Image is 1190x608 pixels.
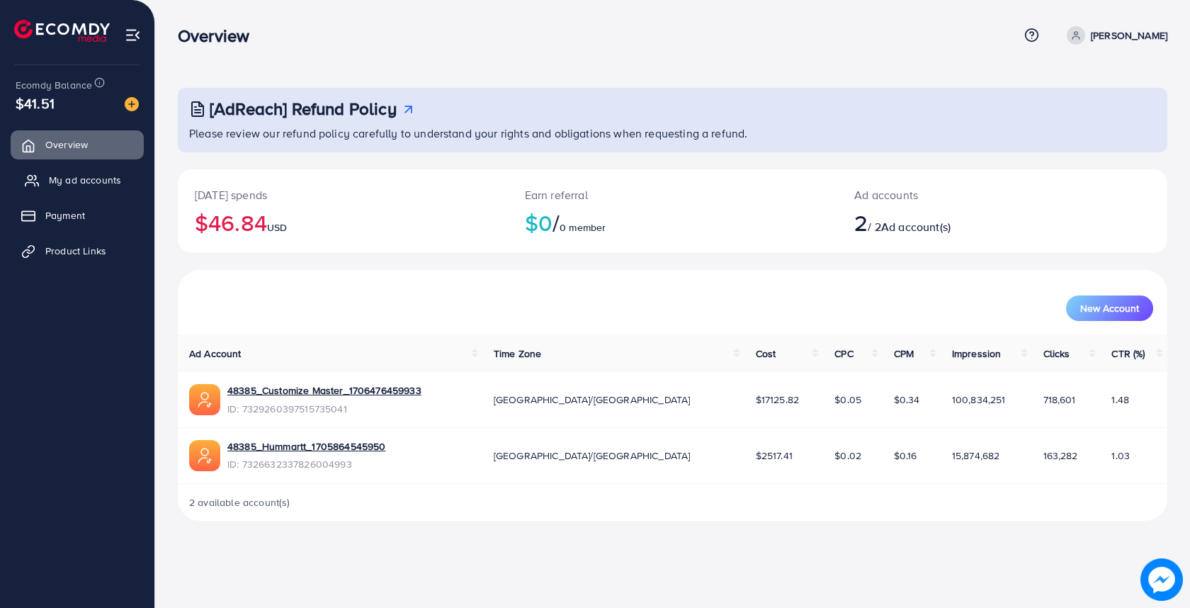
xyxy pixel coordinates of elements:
h2: $46.84 [195,209,491,236]
span: CTR (%) [1111,347,1145,361]
span: $0.34 [894,393,920,407]
span: Ad account(s) [881,219,951,235]
span: Ecomdy Balance [16,78,92,92]
span: My ad accounts [49,173,121,187]
p: Please review our refund policy carefully to understand your rights and obligations when requesti... [189,125,1159,142]
p: [DATE] spends [195,186,491,203]
span: [GEOGRAPHIC_DATA]/[GEOGRAPHIC_DATA] [494,449,691,463]
span: 718,601 [1043,393,1076,407]
a: Product Links [11,237,144,265]
span: Ad Account [189,347,242,361]
a: 48385_Customize Master_1706476459933 [227,383,421,398]
a: Overview [11,130,144,159]
img: image [125,97,139,111]
h3: [AdReach] Refund Policy [210,98,397,119]
h3: Overview [178,26,261,46]
span: 1.03 [1111,449,1130,463]
span: $17125.82 [756,393,799,407]
img: ic-ads-acc.e4c84228.svg [189,440,220,471]
span: ID: 7326632337826004993 [227,457,385,471]
img: image [1141,559,1182,600]
span: 100,834,251 [952,393,1006,407]
span: Impression [952,347,1002,361]
span: [GEOGRAPHIC_DATA]/[GEOGRAPHIC_DATA] [494,393,691,407]
p: Earn referral [525,186,821,203]
span: Time Zone [494,347,541,361]
span: $0.05 [834,393,861,407]
span: 0 member [560,220,606,235]
h2: / 2 [854,209,1067,236]
span: Clicks [1043,347,1070,361]
span: Product Links [45,244,106,258]
span: $0.02 [834,449,861,463]
span: 2 available account(s) [189,495,290,510]
img: logo [14,20,110,42]
span: 2 [854,206,868,239]
span: 1.48 [1111,393,1129,407]
p: Ad accounts [854,186,1067,203]
a: [PERSON_NAME] [1061,26,1167,45]
a: 48385_Hummartt_1705864545950 [227,439,385,454]
span: Cost [756,347,776,361]
p: [PERSON_NAME] [1091,27,1167,44]
span: $41.51 [16,93,55,113]
img: ic-ads-acc.e4c84228.svg [189,384,220,415]
span: / [552,206,560,239]
span: ID: 7329260397515735041 [227,402,421,416]
button: New Account [1066,295,1153,321]
span: CPC [834,347,853,361]
span: $2517.41 [756,449,793,463]
span: New Account [1080,303,1139,313]
span: 163,282 [1043,449,1078,463]
span: CPM [894,347,914,361]
span: Overview [45,137,88,152]
h2: $0 [525,209,821,236]
img: menu [125,27,141,43]
span: USD [267,220,287,235]
span: 15,874,682 [952,449,1000,463]
a: My ad accounts [11,166,144,194]
span: Payment [45,208,85,223]
span: $0.16 [894,449,917,463]
a: Payment [11,201,144,230]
